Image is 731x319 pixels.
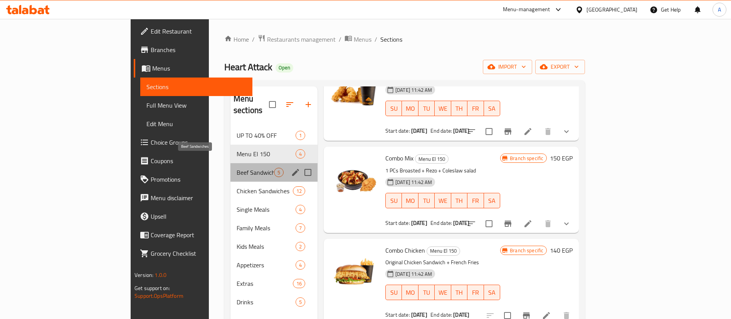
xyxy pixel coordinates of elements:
[151,45,247,54] span: Branches
[296,260,305,270] div: items
[237,242,296,251] span: Kids Meals
[499,122,517,141] button: Branch-specific-item
[237,297,296,307] span: Drinks
[418,101,435,116] button: TU
[151,138,247,147] span: Choice Groups
[151,175,247,184] span: Promotions
[405,195,415,206] span: MO
[230,126,318,145] div: UP TO 40% OFF1
[385,101,402,116] button: SU
[237,149,296,159] span: Menu El 150
[290,167,301,178] button: edit
[134,244,253,263] a: Grocery Checklist
[296,243,305,250] span: 2
[453,218,469,228] b: [DATE]
[402,285,418,300] button: MO
[296,132,305,139] span: 1
[523,127,533,136] a: Edit menu item
[385,218,410,228] span: Start date:
[237,168,274,177] span: Beef Sandwiches
[539,122,557,141] button: delete
[230,163,318,182] div: Beef Sandwiches5edit
[146,101,247,110] span: Full Menu View
[276,64,293,71] span: Open
[230,182,318,200] div: Chicken Sandwiches12
[385,152,413,164] span: Combo Mix
[274,168,284,177] div: items
[481,123,497,140] span: Select to update
[237,279,293,288] span: Extras
[276,63,293,73] div: Open
[293,280,305,287] span: 16
[484,285,500,300] button: SA
[230,256,318,274] div: Appetizers4
[134,22,253,41] a: Edit Restaurant
[438,287,448,298] span: WE
[539,214,557,233] button: delete
[481,216,497,232] span: Select to update
[392,86,435,94] span: [DATE] 11:42 AM
[354,35,371,44] span: Menus
[339,35,341,44] li: /
[296,297,305,307] div: items
[296,205,305,214] div: items
[296,299,305,306] span: 5
[503,5,550,14] div: Menu-management
[392,270,435,278] span: [DATE] 11:42 AM
[134,226,253,244] a: Coverage Report
[484,101,500,116] button: SA
[418,193,435,208] button: TU
[134,41,253,59] a: Branches
[151,156,247,165] span: Coupons
[451,285,467,300] button: TH
[471,103,481,114] span: FR
[224,34,585,44] nav: breadcrumb
[140,96,253,115] a: Full Menu View
[134,170,253,189] a: Promotions
[230,145,318,163] div: Menu El 1504
[415,154,449,164] div: Menu El 150
[507,155,546,162] span: Branch specific
[385,126,410,136] span: Start date:
[296,224,305,232] span: 7
[389,103,399,114] span: SU
[134,270,153,280] span: Version:
[385,193,402,208] button: SU
[535,60,585,74] button: export
[430,126,452,136] span: End date:
[467,101,484,116] button: FR
[237,205,296,214] span: Single Meals
[296,262,305,269] span: 4
[499,214,517,233] button: Branch-specific-item
[152,64,247,73] span: Menus
[415,155,448,164] span: Menu El 150
[134,152,253,170] a: Coupons
[344,34,371,44] a: Menus
[453,126,469,136] b: [DATE]
[402,101,418,116] button: MO
[467,285,484,300] button: FR
[267,35,336,44] span: Restaurants management
[274,169,283,176] span: 5
[146,82,247,91] span: Sections
[462,214,481,233] button: sort-choices
[389,287,399,298] span: SU
[385,245,425,256] span: Combo Chicken
[293,279,305,288] div: items
[230,274,318,293] div: Extras16
[146,119,247,128] span: Edit Menu
[402,193,418,208] button: MO
[411,218,427,228] b: [DATE]
[422,287,432,298] span: TU
[237,223,296,233] span: Family Meals
[405,287,415,298] span: MO
[375,35,377,44] li: /
[151,193,247,203] span: Menu disclaimer
[134,189,253,207] a: Menu disclaimer
[507,247,546,254] span: Branch specific
[438,195,448,206] span: WE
